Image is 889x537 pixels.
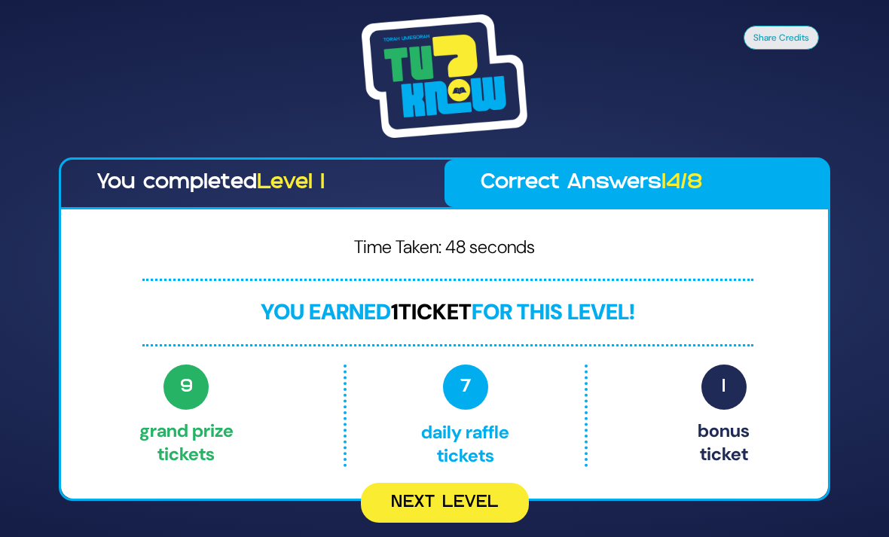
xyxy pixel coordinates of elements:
[261,297,635,326] span: You earned for this level!
[362,14,527,138] img: Tournament Logo
[85,233,804,267] p: Time Taken: 48 seconds
[701,365,747,410] span: 1
[481,167,792,200] p: Correct Answers
[361,483,529,523] button: Next Level
[163,365,209,410] span: 9
[399,297,472,326] span: ticket
[391,297,399,326] span: 1
[698,365,750,467] p: Bonus ticket
[661,173,703,193] span: 14/8
[744,26,819,50] button: Share Credits
[443,365,488,410] span: 7
[97,167,408,200] p: You completed
[257,173,325,193] span: Level 1
[378,365,553,467] p: Daily Raffle tickets
[139,365,234,467] p: Grand Prize tickets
